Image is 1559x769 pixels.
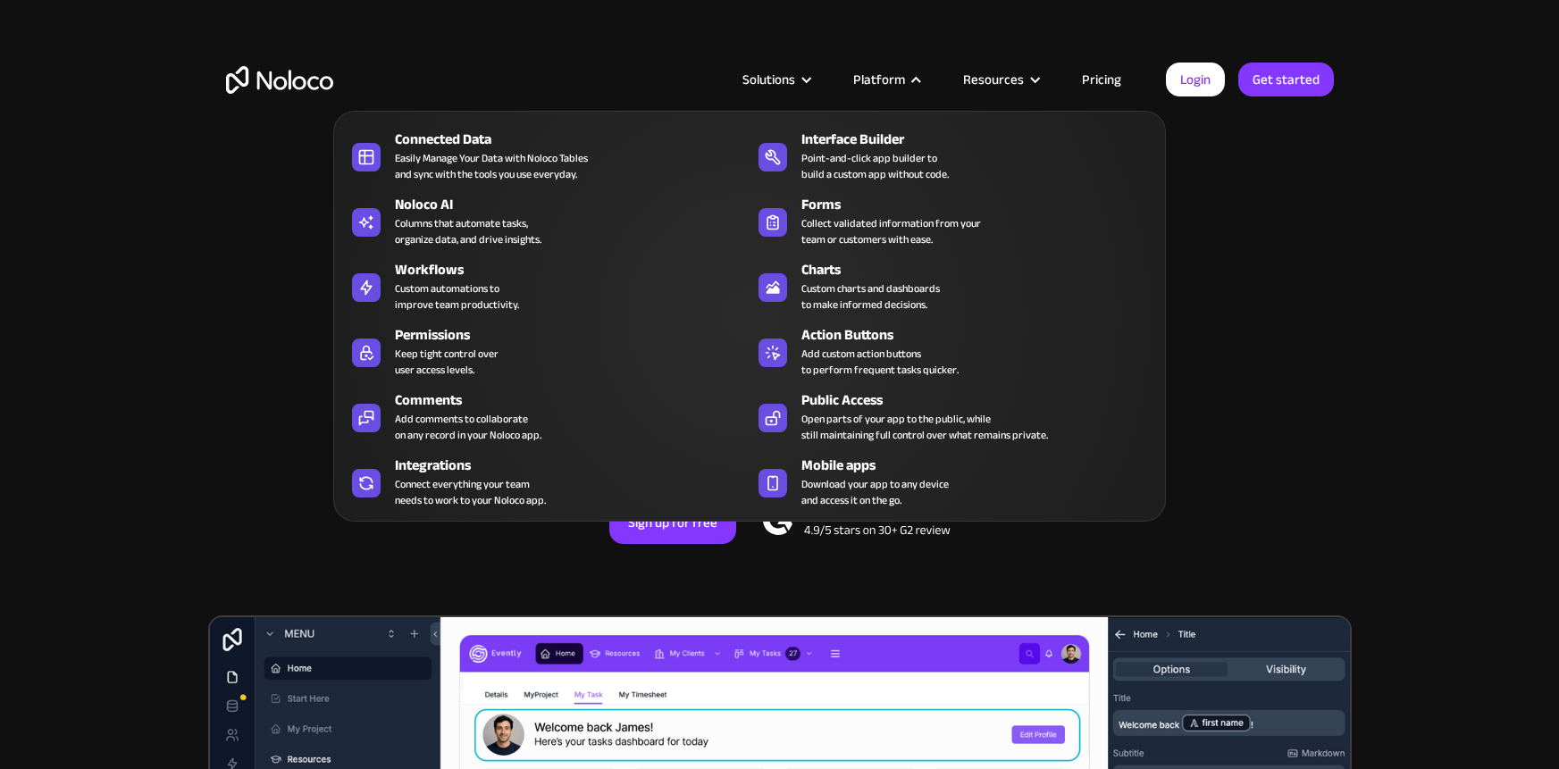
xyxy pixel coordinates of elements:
a: Login [1166,63,1225,96]
a: Public AccessOpen parts of your app to the public, whilestill maintaining full control over what ... [750,386,1156,447]
a: Action ButtonsAdd custom action buttonsto perform frequent tasks quicker. [750,321,1156,381]
div: Connected Data [395,129,758,150]
a: Noloco AIColumns that automate tasks,organize data, and drive insights. [343,190,750,251]
div: Add comments to collaborate on any record in your Noloco app. [395,411,541,443]
a: WorkflowsCustom automations toimprove team productivity. [343,255,750,316]
h2: Business Apps for Teams [226,220,1334,363]
div: Point-and-click app builder to build a custom app without code. [801,150,949,182]
div: Interface Builder [801,129,1164,150]
div: Collect validated information from your team or customers with ease. [801,215,981,247]
a: PermissionsKeep tight control overuser access levels. [343,321,750,381]
div: Add custom action buttons to perform frequent tasks quicker. [801,346,959,378]
div: Comments [395,389,758,411]
div: Forms [801,194,1164,215]
div: Resources [941,68,1060,91]
a: Interface BuilderPoint-and-click app builder tobuild a custom app without code. [750,125,1156,186]
div: Solutions [720,68,831,91]
div: Columns that automate tasks, organize data, and drive insights. [395,215,541,247]
div: Connect everything your team needs to work to your Noloco app. [395,476,546,508]
div: Permissions [395,324,758,346]
div: Workflows [395,259,758,280]
nav: Platform [333,86,1166,522]
div: Noloco AI [395,194,758,215]
div: Keep tight control over user access levels. [395,346,499,378]
a: FormsCollect validated information from yourteam or customers with ease. [750,190,1156,251]
a: Connected DataEasily Manage Your Data with Noloco Tablesand sync with the tools you use everyday. [343,125,750,186]
a: ChartsCustom charts and dashboardsto make informed decisions. [750,255,1156,316]
div: Action Buttons [801,324,1164,346]
div: Charts [801,259,1164,280]
a: home [226,66,333,94]
a: IntegrationsConnect everything your teamneeds to work to your Noloco app. [343,451,750,512]
a: Mobile appsDownload your app to any deviceand access it on the go. [750,451,1156,512]
div: Platform [831,68,941,91]
span: Download your app to any device and access it on the go. [801,476,949,508]
a: Pricing [1060,68,1144,91]
div: Resources [963,68,1024,91]
div: Mobile apps [801,455,1164,476]
a: CommentsAdd comments to collaborateon any record in your Noloco app. [343,386,750,447]
div: Solutions [742,68,795,91]
div: Open parts of your app to the public, while still maintaining full control over what remains priv... [801,411,1048,443]
a: Sign up for free [609,501,736,544]
a: Get started [1238,63,1334,96]
div: Easily Manage Your Data with Noloco Tables and sync with the tools you use everyday. [395,150,588,182]
div: Integrations [395,455,758,476]
div: Platform [853,68,905,91]
h1: Custom No-Code Business Apps Platform [226,188,1334,202]
div: Custom charts and dashboards to make informed decisions. [801,280,940,313]
div: Public Access [801,389,1164,411]
div: Custom automations to improve team productivity. [395,280,519,313]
